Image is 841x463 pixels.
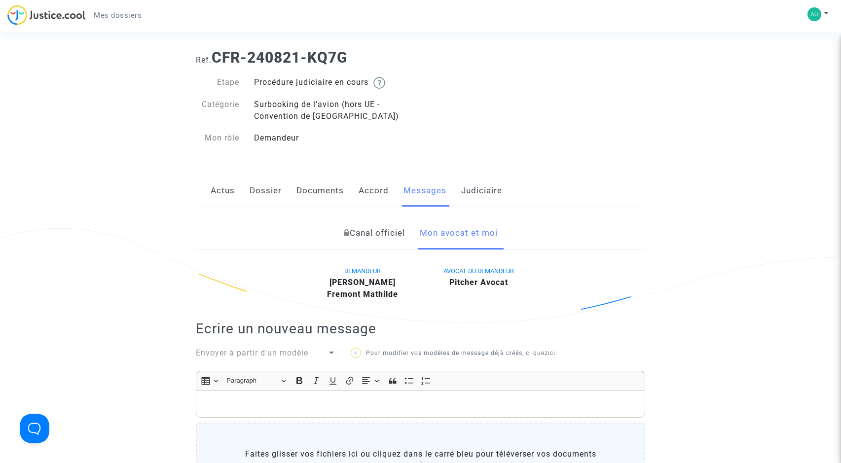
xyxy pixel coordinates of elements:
span: Ref. [196,55,212,65]
img: 694cf699a5c6a8332f02cc8ab747eeef [807,7,821,21]
a: Messages [403,175,446,207]
a: Actus [211,175,235,207]
b: [PERSON_NAME] [329,278,396,287]
div: Editor toolbar [196,371,645,390]
img: help.svg [373,77,385,89]
div: Surbooking de l'avion (hors UE - Convention de [GEOGRAPHIC_DATA]) [247,99,421,122]
span: ? [354,351,357,356]
iframe: Help Scout Beacon - Open [20,414,49,443]
a: Documents [296,175,344,207]
img: jc-logo.svg [7,5,86,25]
h2: Ecrire un nouveau message [196,320,645,337]
div: Etape [188,76,247,89]
button: Paragraph [222,373,290,389]
a: Judiciaire [461,175,502,207]
a: Dossier [250,175,282,207]
a: Mes dossiers [86,8,149,23]
div: Rich Text Editor, main [196,390,645,418]
span: DEMANDEUR [344,267,381,275]
span: Envoyer à partir d'un modèle [196,348,308,357]
a: ici [548,350,555,356]
a: Canal officiel [344,217,405,249]
span: AVOCAT DU DEMANDEUR [443,267,514,275]
div: Procédure judiciaire en cours [247,76,421,89]
b: Pitcher Avocat [449,278,508,287]
b: CFR-240821-KQ7G [212,49,347,66]
div: Catégorie [188,99,247,122]
span: Paragraph [226,375,278,387]
p: Pour modifier vos modèles de message déjà créés, cliquez . [351,347,568,359]
a: Accord [359,175,389,207]
div: Mon rôle [188,132,247,144]
div: Demandeur [247,132,421,144]
b: Fremont Mathilde [327,289,398,299]
span: Mes dossiers [94,11,142,20]
a: Mon avocat et moi [420,217,498,249]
